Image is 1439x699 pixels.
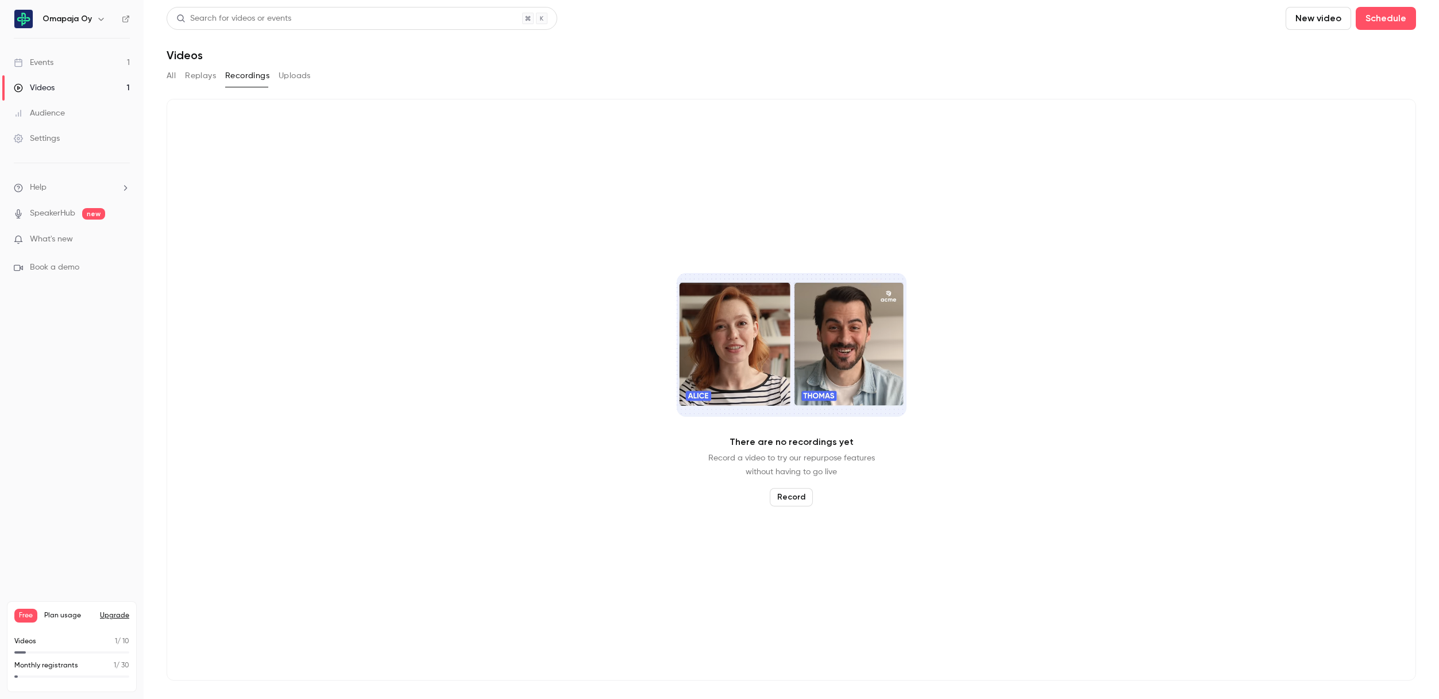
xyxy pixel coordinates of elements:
span: new [82,208,105,220]
span: 1 [114,662,116,669]
p: Record a video to try our repurpose features without having to go live [708,451,875,479]
button: Recordings [225,67,269,85]
span: What's new [30,233,73,245]
button: Uploads [279,67,311,85]
span: Plan usage [44,611,93,620]
p: Videos [14,636,36,647]
div: Events [14,57,53,68]
div: Audience [14,107,65,119]
button: Schedule [1356,7,1416,30]
button: Record [770,488,813,506]
span: Help [30,182,47,194]
div: Search for videos or events [176,13,291,25]
li: help-dropdown-opener [14,182,130,194]
h6: Omapaja Oy [43,13,92,25]
div: Videos [14,82,55,94]
span: 1 [115,638,117,645]
button: All [167,67,176,85]
section: Videos [167,7,1416,692]
p: / 10 [115,636,129,647]
a: SpeakerHub [30,208,75,220]
button: Upgrade [100,611,129,620]
p: / 30 [114,660,129,671]
p: There are no recordings yet [730,435,854,449]
img: Omapaja Oy [14,10,33,28]
h1: Videos [167,48,203,62]
span: Book a demo [30,262,79,274]
p: Monthly registrants [14,660,78,671]
span: Free [14,609,37,623]
div: Settings [14,133,60,144]
button: Replays [185,67,216,85]
button: New video [1286,7,1351,30]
